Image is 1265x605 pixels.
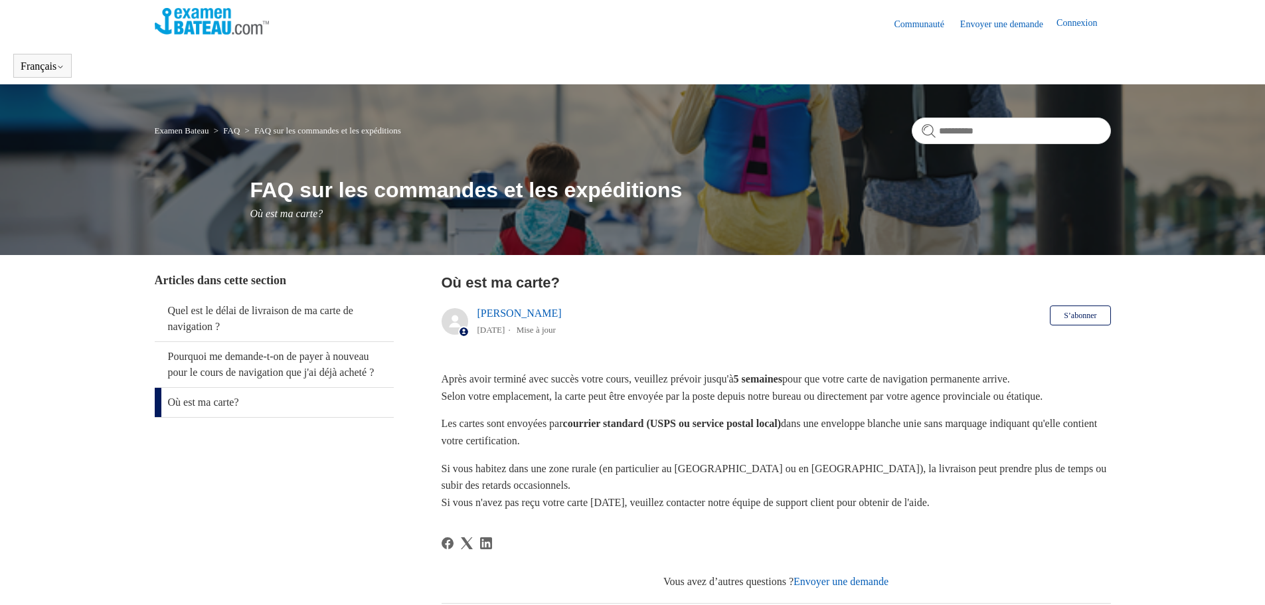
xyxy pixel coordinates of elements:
time: 08/05/2025 11:57 [477,325,505,335]
button: Français [21,60,64,72]
span: Articles dans cette section [155,274,286,287]
a: Communauté [894,17,957,31]
strong: 5 semaines [734,373,782,385]
a: FAQ sur les commandes et les expéditions [254,126,401,135]
a: Pourquoi me demande-t-on de payer à nouveau pour le cours de navigation que j'ai déjà acheté ? [155,342,394,387]
a: Envoyer une demande [794,576,888,587]
img: Page d’accueil du Centre d’aide Examen Bateau [155,8,270,35]
a: Facebook [442,537,454,549]
input: Rechercher [912,118,1111,144]
div: Live chat [1221,561,1255,595]
a: FAQ [223,126,240,135]
a: Connexion [1056,16,1110,32]
a: [PERSON_NAME] [477,307,562,319]
p: Les cartes sont envoyées par dans une enveloppe blanche unie sans marquage indiquant qu'elle cont... [442,415,1111,449]
a: Où est ma carte? [155,388,394,417]
li: FAQ sur les commandes et les expéditions [242,126,401,135]
strong: courrier standard (USPS ou service postal local) [563,418,782,429]
a: Quel est le délai de livraison de ma carte de navigation ? [155,296,394,341]
p: Si vous habitez dans une zone rurale (en particulier au [GEOGRAPHIC_DATA] ou en [GEOGRAPHIC_DATA]... [442,460,1111,511]
a: Examen Bateau [155,126,209,135]
svg: Partager cette page sur Facebook [442,537,454,549]
button: S’abonner à Article [1050,305,1110,325]
h1: FAQ sur les commandes et les expéditions [250,174,1111,206]
li: Examen Bateau [155,126,211,135]
svg: Partager cette page sur X Corp [461,537,473,549]
a: Envoyer une demande [960,17,1056,31]
a: X Corp [461,537,473,549]
svg: Partager cette page sur LinkedIn [480,537,492,549]
a: LinkedIn [480,537,492,549]
div: Vous avez d’autres questions ? [442,574,1111,590]
span: Où est ma carte? [250,208,323,219]
li: FAQ [211,126,242,135]
h2: Où est ma carte? [442,272,1111,294]
p: Après avoir terminé avec succès votre cours, veuillez prévoir jusqu'à pour que votre carte de nav... [442,371,1111,404]
li: Mise à jour [517,325,556,335]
